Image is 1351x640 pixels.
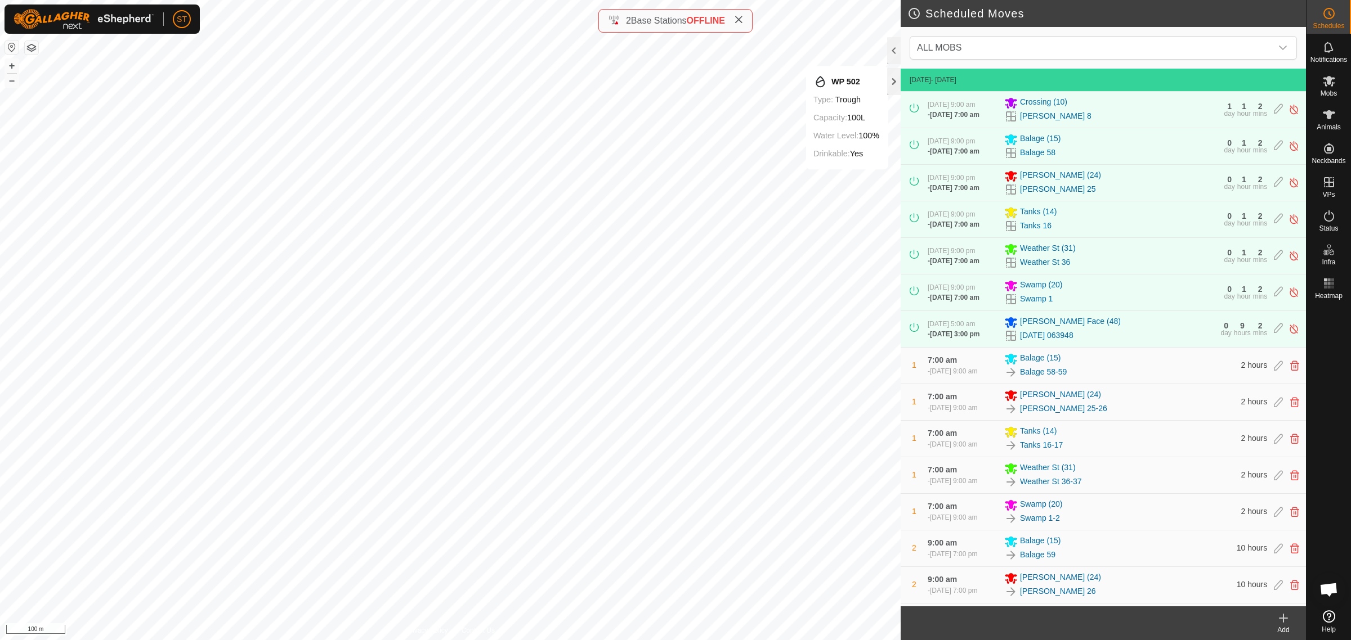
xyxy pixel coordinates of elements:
div: WP 502 [813,75,879,88]
span: 9:00 am [928,575,957,584]
span: 2 hours [1241,434,1268,443]
div: 0 [1227,139,1232,147]
div: 2 [1258,322,1263,330]
span: Balage (15) [1020,352,1061,366]
div: - [928,366,977,376]
span: Mobs [1321,90,1337,97]
span: ST [177,13,187,25]
label: Water Level: [813,131,858,140]
div: hour [1237,147,1251,154]
span: 2 [912,543,916,552]
span: 10 hours [1237,580,1267,589]
label: Drinkable: [813,149,850,158]
button: Reset Map [5,40,19,54]
div: 0 [1227,285,1232,293]
div: 2 [1258,102,1263,110]
div: hours [1234,330,1251,336]
span: Weather St (31) [1020,242,1076,256]
span: [DATE] 7:00 am [930,257,979,265]
img: Turn off schedule move [1289,103,1299,115]
div: day [1224,147,1234,154]
a: Help [1307,606,1351,637]
div: - [928,512,977,522]
div: 1 [1227,102,1232,110]
div: hour [1237,220,1251,227]
div: 1 [1242,139,1246,147]
div: 2 [1258,175,1263,183]
div: - [928,585,977,596]
div: 1 [1242,102,1246,110]
span: Tanks (14) [1020,425,1057,439]
div: 0 [1227,249,1232,256]
span: Swamp (20) [1020,498,1062,512]
div: day [1224,293,1234,300]
span: Crossing (10) [1020,96,1067,110]
span: Infra [1322,259,1335,265]
span: 2 [912,580,916,589]
span: 1 [912,434,916,443]
span: 7:00 am [928,392,957,401]
span: 1 [912,360,916,369]
label: Type: [813,95,833,104]
a: [PERSON_NAME] 25-26 [1020,403,1107,414]
div: hour [1237,256,1251,263]
a: [DATE] 063948 [1020,330,1073,341]
a: Balage 58 [1020,147,1055,159]
div: - [928,183,979,193]
span: Balage (15) [1020,133,1061,146]
span: Help [1322,626,1336,633]
a: [PERSON_NAME] 8 [1020,110,1091,122]
span: [DATE] 9:00 am [930,477,977,485]
div: 2 [1258,285,1263,293]
span: OFFLINE [687,16,725,25]
span: [DATE] 7:00 am [930,147,979,155]
div: 100L [813,111,879,124]
div: 1 [1242,285,1246,293]
a: Balage 58-59 [1020,366,1067,378]
span: 7:00 am [928,355,957,364]
div: day [1224,183,1234,190]
span: Weather St (31) [1020,462,1076,475]
span: [DATE] 9:00 pm [928,137,975,145]
div: mins [1253,256,1267,263]
img: Turn off schedule move [1289,177,1299,188]
span: 1 [912,397,916,406]
span: Notifications [1310,56,1347,63]
span: Base Stations [631,16,687,25]
div: - [928,439,977,449]
span: [DATE] 9:00 am [930,440,977,448]
a: Tanks 16-17 [1020,439,1063,451]
div: Add [1261,625,1306,635]
div: - [928,549,977,559]
div: Open chat [1312,573,1346,606]
div: 1 [1242,212,1246,220]
span: ALL MOBS [917,43,961,52]
span: Balage (15) [1020,535,1061,548]
span: ALL MOBS [912,37,1272,59]
img: Turn off schedule move [1289,250,1299,262]
span: [DATE] 7:00 am [930,184,979,192]
img: Turn off schedule move [1289,286,1299,298]
label: Capacity: [813,113,847,122]
a: Tanks 16 [1020,220,1052,232]
div: - [928,329,979,339]
div: Yes [813,147,879,160]
span: Heatmap [1315,292,1343,299]
span: [PERSON_NAME] (24) [1020,571,1101,585]
span: [PERSON_NAME] Face (48) [1020,316,1121,329]
span: [DATE] 7:00 am [930,111,979,119]
a: [PERSON_NAME] 25 [1020,183,1096,195]
img: To [1004,402,1018,416]
img: To [1004,585,1018,598]
div: 2 [1258,212,1263,220]
img: To [1004,439,1018,452]
span: Status [1319,225,1338,232]
img: Gallagher Logo [14,9,154,29]
span: [PERSON_NAME] (24) [1020,169,1101,183]
div: - [928,476,977,486]
div: 0 [1224,322,1228,330]
div: 2 [1258,139,1263,147]
span: [DATE] [910,76,931,84]
img: To [1004,366,1018,379]
div: - [928,110,979,120]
